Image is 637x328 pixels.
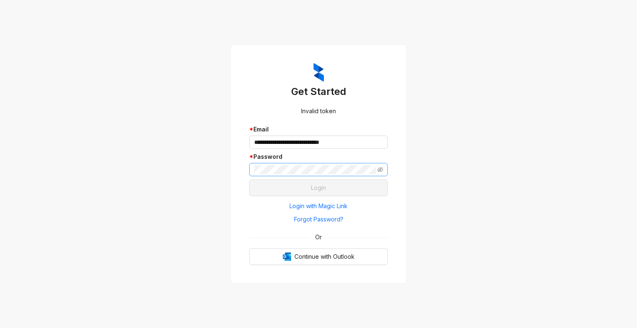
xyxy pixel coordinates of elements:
[249,213,388,226] button: Forgot Password?
[249,248,388,265] button: OutlookContinue with Outlook
[249,85,388,98] h3: Get Started
[249,125,388,134] div: Email
[283,253,291,261] img: Outlook
[289,202,348,211] span: Login with Magic Link
[294,252,355,261] span: Continue with Outlook
[377,167,383,173] span: eye-invisible
[309,233,328,242] span: Or
[249,199,388,213] button: Login with Magic Link
[249,180,388,196] button: Login
[249,152,388,161] div: Password
[294,215,343,224] span: Forgot Password?
[314,63,324,82] img: ZumaIcon
[249,107,388,116] div: Invalid token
